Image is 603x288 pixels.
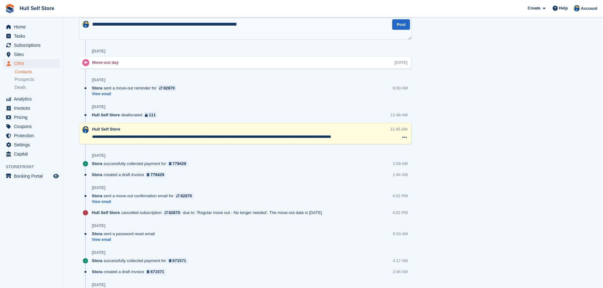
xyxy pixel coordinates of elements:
span: Stora [92,161,102,167]
span: CRM [14,59,52,68]
span: Hull Self Store [92,210,120,216]
span: Stora [92,193,102,199]
span: Prospects [15,77,34,83]
a: menu [3,41,60,50]
a: menu [3,22,60,31]
a: 82870 [163,210,182,216]
a: menu [3,131,60,140]
div: [DATE] [92,185,105,190]
img: stora-icon-8386f47178a22dfd0bd8f6a31ec36ba5ce8667c1dd55bd0f319d3a0aa187defe.svg [5,4,15,13]
div: cancelled subscription due to: 'Regular move out - No longer needed'. The move-out date is [DATE] [92,210,325,216]
div: [DATE] [92,282,105,287]
a: menu [3,50,60,59]
span: Account [581,5,597,12]
div: 4:02 PM [393,193,408,199]
span: Stora [92,269,102,275]
a: View email [92,237,158,242]
div: 2:46 AM [393,269,408,275]
span: Create [528,5,540,11]
div: 82870 [169,210,180,216]
span: Settings [14,140,52,149]
span: Coupons [14,122,52,131]
a: View email [92,91,179,97]
span: Sites [14,50,52,59]
a: Preview store [52,172,60,180]
div: 11:45 AM [390,126,408,132]
a: Contacts [15,69,60,75]
a: View email [92,199,197,205]
img: Hull Self Store [574,5,580,11]
div: 4:02 PM [393,210,408,216]
div: 671571 [150,269,164,275]
div: 4:17 AM [393,258,408,264]
div: sent a move-out reminder for [92,85,179,91]
div: [DATE] [92,49,105,54]
div: 2:59 AM [393,161,408,167]
a: 111 [143,112,157,118]
a: menu [3,172,60,181]
div: [DATE] [92,153,105,158]
a: 82870 [175,193,193,199]
span: Capital [14,150,52,158]
div: [DATE] [92,104,105,109]
div: 779429 [173,161,186,167]
span: Pricing [14,113,52,122]
div: created a draft invoice [92,269,169,275]
a: 779429 [145,172,166,178]
div: 111 [149,112,156,118]
img: Hull Self Store [82,21,89,28]
span: Help [559,5,568,11]
div: created a draft invoice [92,172,169,178]
span: Stora [92,231,102,237]
span: Tasks [14,32,52,40]
span: Home [14,22,52,31]
div: 9:33 AM [393,231,408,237]
span: Hull Self Store [92,127,120,132]
a: 82870 [158,85,176,91]
a: menu [3,32,60,40]
div: 6:00 AM [393,85,408,91]
a: menu [3,113,60,122]
div: 1:44 AM [393,172,408,178]
button: Post [392,19,410,30]
span: Analytics [14,95,52,103]
div: [DATE] [395,59,408,65]
a: 671571 [167,258,188,264]
div: 671571 [173,258,186,264]
div: 82870 [163,85,175,91]
div: [DATE] [92,77,105,83]
a: Prospects [15,76,60,83]
span: Stora [92,85,102,91]
span: Invoices [14,104,52,113]
span: Booking Portal [14,172,52,181]
div: Move-out day [92,59,122,65]
div: 11:48 AM [391,112,408,118]
a: Hull Self Store [17,3,57,14]
span: Stora [92,258,102,264]
a: 779429 [167,161,188,167]
div: successfully collected payment for [92,258,191,264]
div: [DATE] [92,250,105,255]
span: Deals [15,84,26,90]
span: Protection [14,131,52,140]
span: Hull Self Store [92,112,120,118]
a: menu [3,95,60,103]
div: [DATE] [92,223,105,228]
span: Storefront [6,164,63,170]
div: 82870 [180,193,192,199]
div: 779429 [150,172,164,178]
div: successfully collected payment for [92,161,191,167]
a: menu [3,104,60,113]
div: sent a move-out confirmation email for [92,193,197,199]
span: Stora [92,172,102,178]
img: Hull Self Store [82,126,89,133]
a: Deals [15,84,60,91]
a: menu [3,59,60,68]
a: 671571 [145,269,166,275]
a: menu [3,122,60,131]
div: sent a password reset email [92,231,158,237]
a: menu [3,150,60,158]
a: menu [3,140,60,149]
span: Subscriptions [14,41,52,50]
div: deallocated [92,112,160,118]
